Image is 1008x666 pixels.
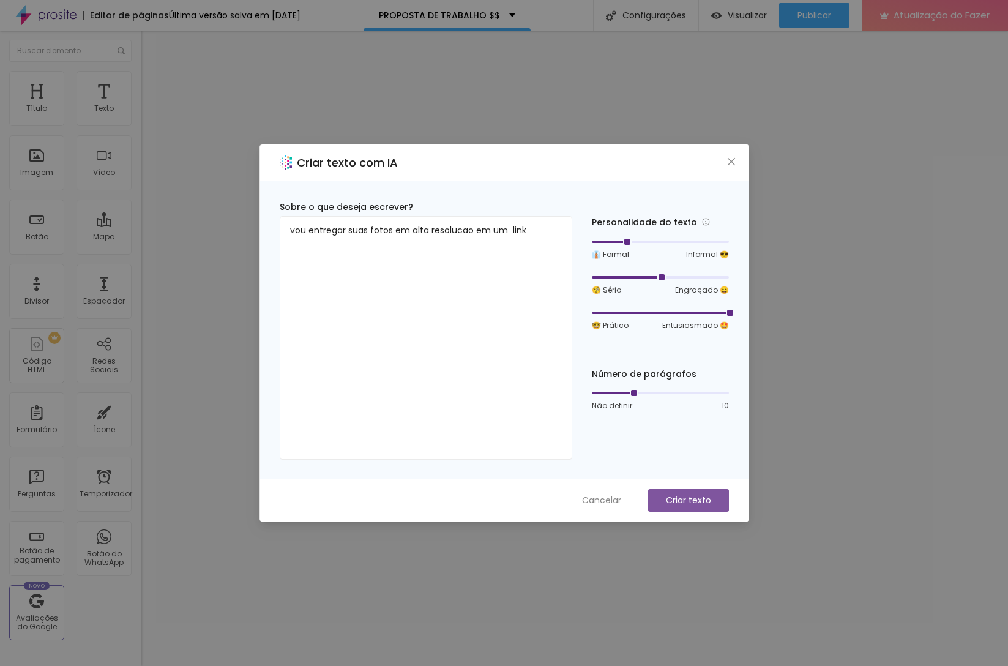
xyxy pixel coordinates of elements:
[582,494,621,506] font: Cancelar
[297,155,398,170] font: Criar texto com IA
[592,320,629,331] font: 🤓 Prático
[280,201,413,213] font: Sobre o que deseja escrever?
[592,285,621,295] font: 🧐 Sério
[592,368,696,380] font: Número de parágrafos
[662,320,729,331] font: Entusiasmado 🤩
[722,400,729,411] font: 10
[592,400,632,411] font: Não definir
[570,489,633,512] button: Cancelar
[592,216,697,228] font: Personalidade do texto
[725,155,737,168] button: Fechar
[648,489,729,512] button: Criar texto
[675,285,729,295] font: Engraçado 😄
[686,249,729,260] font: Informal 😎
[666,494,711,506] font: Criar texto
[280,216,572,460] textarea: vou entregar suas fotos em alta resolucao em um link
[726,157,736,166] span: fechar
[592,249,629,260] font: 👔 Formal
